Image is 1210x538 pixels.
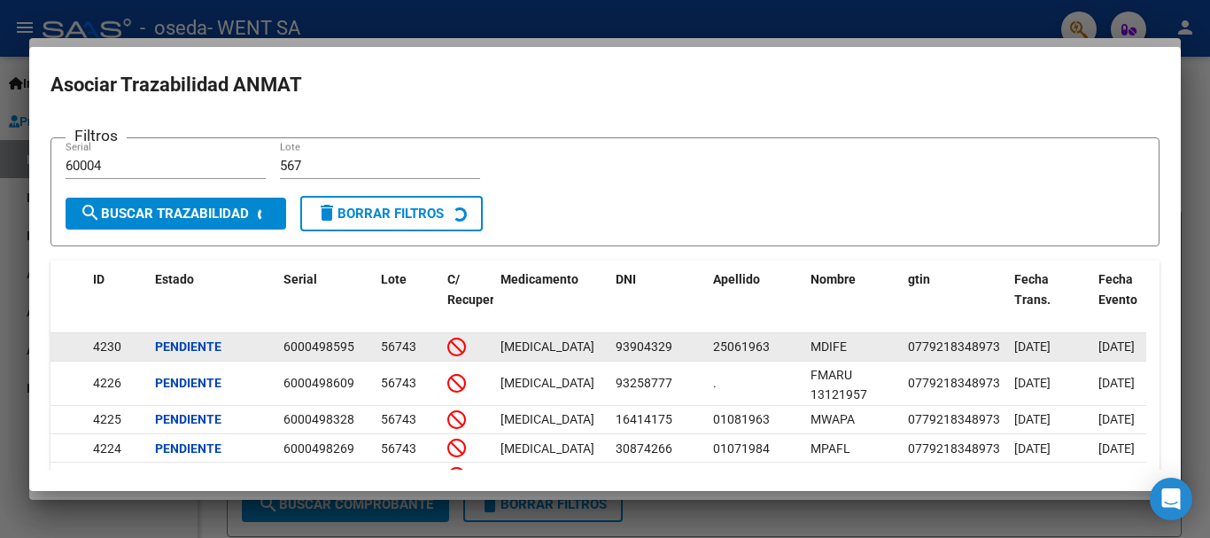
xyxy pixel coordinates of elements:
span: 4230 [93,339,121,354]
span: Lote [381,272,407,286]
span: 24425374 [616,470,672,484]
span: 07792183489736 [908,339,1007,354]
span: . [713,376,717,390]
span: 07792183489736 [908,376,1007,390]
span: 56743 [381,376,416,390]
span: Fecha Evento [1098,272,1137,307]
strong: Pendiente [155,376,221,390]
span: MDIFE [811,339,847,354]
span: [DATE] [1014,412,1051,426]
strong: Pendiente [155,441,221,456]
span: 07792183489736 [908,412,1007,426]
span: gtin [908,272,930,286]
span: 01081963 [713,412,770,426]
span: C/ Recupero [447,272,501,307]
h3: Filtros [66,124,127,147]
strong: Pendiente [155,339,221,354]
datatable-header-cell: Serial [276,261,374,339]
span: Estado [155,272,194,286]
span: MPAFL [811,441,850,456]
span: [DATE] [1098,470,1135,484]
datatable-header-cell: Estado [148,261,276,339]
span: 23011975 [713,470,770,484]
span: 30874266 [616,441,672,456]
span: 93258777 [616,376,672,390]
strong: Pendiente [155,412,221,426]
span: Apellido [713,272,760,286]
datatable-header-cell: Medicamento [493,261,609,339]
datatable-header-cell: DNI [609,261,706,339]
datatable-header-cell: Fecha Trans. [1007,261,1091,339]
strong: Pendiente [155,470,221,484]
span: 6000498328 [283,412,354,426]
span: 56743 [381,441,416,456]
span: [DATE] [1014,470,1051,484]
span: [DATE] [1098,441,1135,456]
span: BIKTARVY [500,441,594,456]
span: [DATE] [1014,441,1051,456]
span: [DATE] [1014,376,1051,390]
span: Medicamento [500,272,578,286]
datatable-header-cell: gtin [901,261,1007,339]
span: FMARU 13121957 [811,368,867,402]
span: Buscar Trazabilidad [80,206,249,222]
div: Open Intercom Messenger [1150,478,1192,520]
span: BIKTARVY [500,412,594,426]
span: 6000498609 [283,376,354,390]
span: BIKTARVY [500,470,594,484]
mat-icon: search [80,202,101,223]
span: Borrar Filtros [316,206,444,222]
span: DNI [616,272,636,286]
span: 6000498269 [283,441,354,456]
span: MALES [811,470,940,484]
span: BIKTARVY [500,376,594,390]
span: [DATE] [1098,376,1135,390]
mat-icon: delete [316,202,337,223]
span: 16414175 [616,412,672,426]
span: 93904329 [616,339,672,354]
h2: Asociar Trazabilidad ANMAT [50,68,1160,102]
span: 56743 [381,339,416,354]
datatable-header-cell: Nombre [803,261,901,339]
span: BIKTARVY [500,339,594,354]
span: 4226 [93,376,121,390]
datatable-header-cell: C/ Recupero [440,261,493,339]
span: 07792183489736 [908,441,1007,456]
span: 4225 [93,412,121,426]
button: Buscar Trazabilidad [66,198,286,230]
span: 25061963 [713,339,770,354]
span: [DATE] [1014,339,1051,354]
span: 4224 [93,441,121,456]
datatable-header-cell: Apellido [706,261,803,339]
span: 56743 [381,470,416,484]
span: 6000498602 [283,470,354,484]
span: Serial [283,272,317,286]
span: [DATE] [1098,339,1135,354]
span: MWAPA [811,412,855,426]
span: 01071984 [713,441,770,456]
span: 56743 [381,412,416,426]
span: 4197 [93,470,121,484]
span: Nombre [811,272,856,286]
datatable-header-cell: ID [86,261,148,339]
span: [DATE] [1098,412,1135,426]
span: 07792183489736 [908,470,1007,484]
button: Borrar Filtros [300,196,483,231]
datatable-header-cell: Lote [374,261,440,339]
span: Fecha Trans. [1014,272,1051,307]
span: 6000498595 [283,339,354,354]
span: ID [93,272,105,286]
datatable-header-cell: Fecha Evento [1091,261,1175,339]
